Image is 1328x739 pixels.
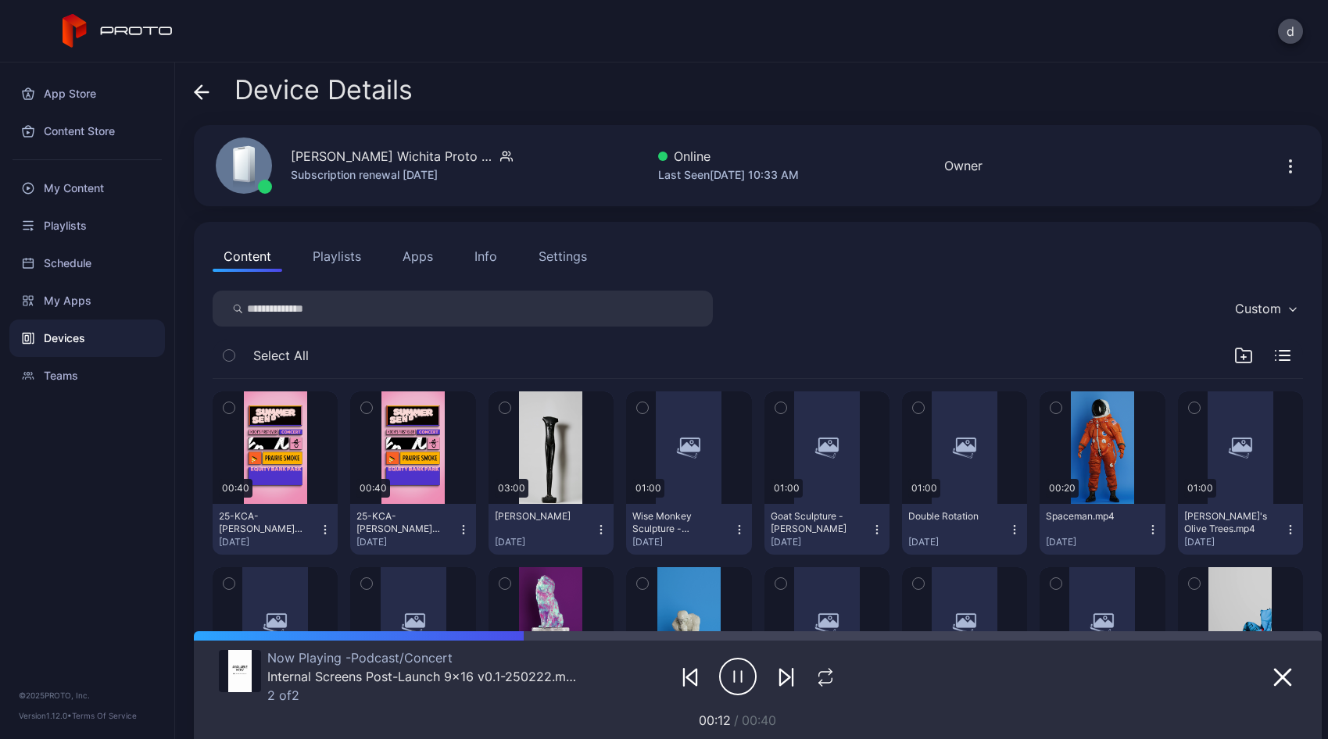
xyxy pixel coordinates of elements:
a: Terms Of Service [72,711,137,720]
button: d [1278,19,1303,44]
div: 2 of 2 [267,687,578,703]
button: 25-KCA-[PERSON_NAME]-concert-Video Proto-FA-393800.mp4[DATE] [213,504,338,555]
div: © 2025 PROTO, Inc. [19,689,156,702]
div: Internal Screens Post-Launch 9x16 v0.1-250222.mp4 [267,669,578,684]
a: My Content [9,170,165,207]
button: Apps [392,241,444,272]
button: Goat Sculpture - [PERSON_NAME][DATE] [764,504,890,555]
span: 00:12 [699,712,731,728]
div: Info [474,247,497,266]
div: Christies Giacometti [495,510,581,523]
div: Last Seen [DATE] 10:33 AM [658,166,799,184]
button: [PERSON_NAME]'s Olive Trees.mp4[DATE] [1178,504,1303,555]
span: 00:40 [742,712,776,728]
div: [DATE] [219,536,319,548]
div: Custom [1235,301,1281,316]
span: Version 1.12.0 • [19,711,72,720]
div: 25-KCA-Koch-concert-Video Proto-FA-393800(1).mp4 [356,510,442,535]
span: Podcast/Concert [345,650,453,666]
div: [PERSON_NAME] Wichita Proto Luma [291,147,494,166]
a: My Apps [9,282,165,320]
a: Schedule [9,245,165,282]
button: Content [213,241,282,272]
div: [DATE] [356,536,456,548]
div: Spaceman.mp4 [1046,510,1132,523]
div: Goat Sculpture - Francois-Xavier Lalanne [771,510,857,535]
div: Van Gogh's Olive Trees.mp4 [1184,510,1270,535]
div: Owner [944,156,983,175]
a: Playlists [9,207,165,245]
span: / [734,712,739,728]
button: Info [464,241,508,272]
div: [DATE] [1184,536,1284,548]
div: [DATE] [1046,536,1146,548]
button: Spaceman.mp4[DATE] [1040,504,1165,555]
button: Double Rotation[DATE] [902,504,1027,555]
span: Device Details [234,75,413,105]
div: Wise Monkey Sculpture - Francois-Xavier Lalanne [632,510,718,535]
div: 25-KCA-Koch-concert-Video Proto-FA-393800.mp4 [219,510,305,535]
button: 25-KCA-[PERSON_NAME]-concert-Video Proto-FA-393800(1).mp4[DATE] [350,504,475,555]
div: Settings [539,247,587,266]
div: Now Playing [267,650,578,666]
button: Custom [1227,291,1303,327]
button: Playlists [302,241,372,272]
a: Content Store [9,112,165,150]
button: Settings [528,241,598,272]
a: App Store [9,75,165,112]
a: Devices [9,320,165,357]
a: Teams [9,357,165,394]
span: Select All [253,346,309,365]
button: Wise Monkey Sculpture - [PERSON_NAME][DATE] [626,504,751,555]
div: [DATE] [495,536,595,548]
div: Double Rotation [908,510,994,523]
div: [DATE] [771,536,871,548]
div: Subscription renewal [DATE] [291,166,513,184]
div: [DATE] [632,536,732,548]
div: [DATE] [908,536,1008,548]
div: Online [658,147,799,166]
button: [PERSON_NAME][DATE] [489,504,614,555]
